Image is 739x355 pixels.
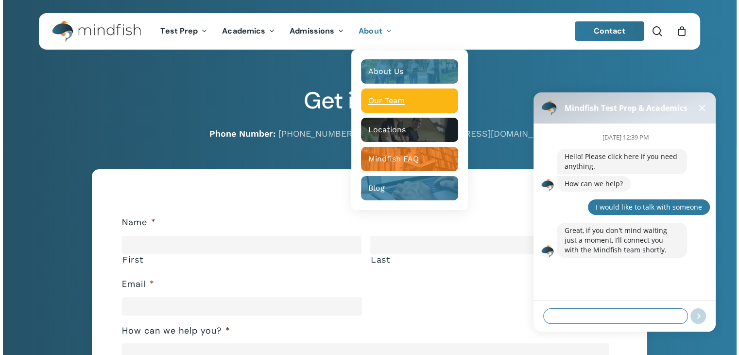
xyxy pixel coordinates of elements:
span: Academics [222,26,265,36]
a: Contact [575,21,645,41]
span: About Us [368,67,403,76]
label: How can we help you? [122,325,230,337]
label: Last [371,255,610,265]
a: [PHONE_NUMBER] [278,128,355,139]
label: Name [122,217,156,228]
span: Blog [368,183,385,193]
span: Test Prep [160,26,198,36]
span: About [359,26,382,36]
h2: Get in Touch [39,87,700,115]
a: Mindfish FAQ [361,147,458,171]
a: About Us [361,59,458,84]
label: Email [122,279,155,290]
label: First [122,255,361,265]
a: Cart [676,26,687,36]
a: Admissions [282,27,351,35]
a: [EMAIL_ADDRESS][DOMAIN_NAME] [413,128,561,139]
span: Our Team [368,96,405,105]
span: Admissions [290,26,334,36]
a: Blog [361,176,458,200]
span: Mindfish FAQ [368,154,419,163]
a: Locations [361,118,458,142]
span: Contact [594,26,626,36]
a: Our Team [361,89,458,113]
header: Main Menu [39,13,700,50]
a: Test Prep [153,27,215,35]
a: Academics [215,27,282,35]
nav: Main Menu [153,13,399,50]
span: Locations [368,125,406,134]
iframe: Chatbot [524,79,725,341]
strong: Phone Number: [209,128,275,139]
a: About [351,27,399,35]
